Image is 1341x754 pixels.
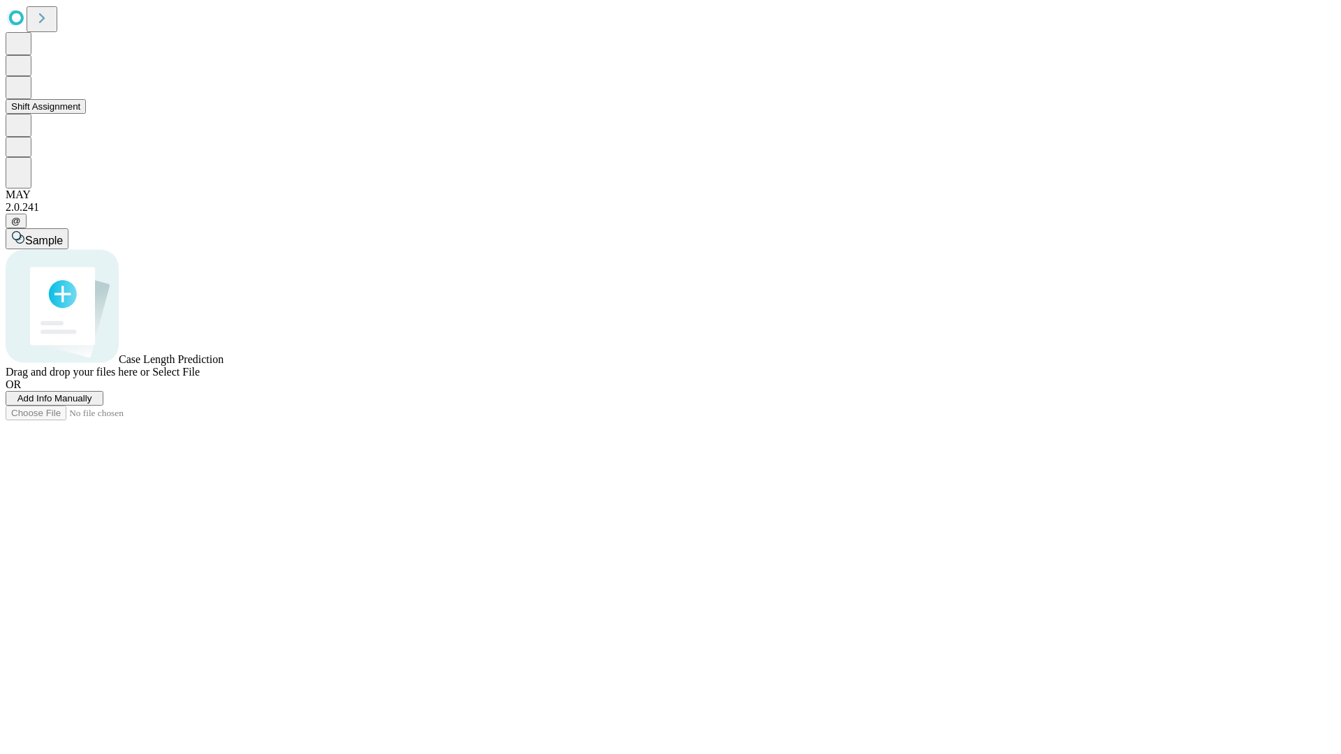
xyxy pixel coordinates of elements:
[6,99,86,114] button: Shift Assignment
[6,201,1335,214] div: 2.0.241
[119,353,223,365] span: Case Length Prediction
[152,366,200,378] span: Select File
[6,214,27,228] button: @
[6,228,68,249] button: Sample
[17,393,92,404] span: Add Info Manually
[11,216,21,226] span: @
[6,391,103,406] button: Add Info Manually
[25,235,63,246] span: Sample
[6,378,21,390] span: OR
[6,188,1335,201] div: MAY
[6,366,149,378] span: Drag and drop your files here or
